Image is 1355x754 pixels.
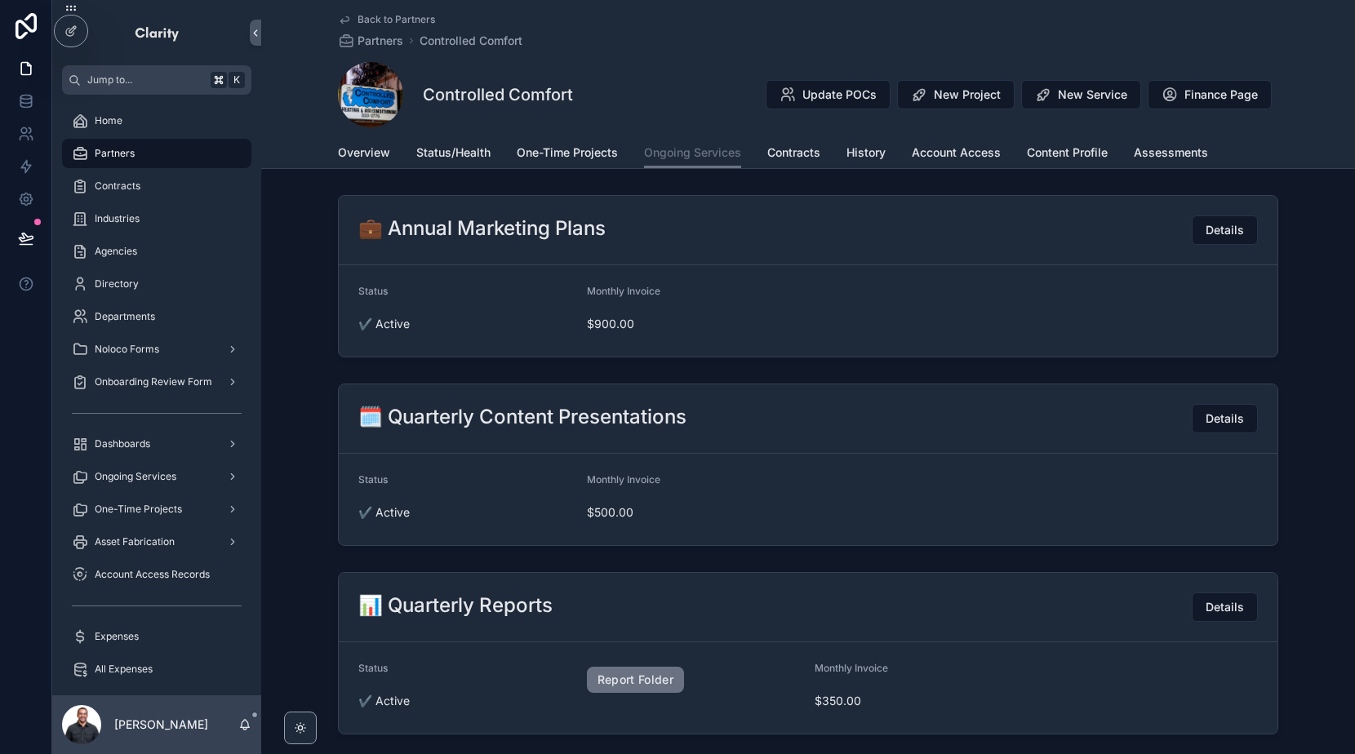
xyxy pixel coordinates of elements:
[358,33,403,49] span: Partners
[62,527,251,557] a: Asset Fabrication
[912,144,1001,161] span: Account Access
[767,144,820,161] span: Contracts
[802,86,877,103] span: Update POCs
[87,73,204,86] span: Jump to...
[338,138,390,171] a: Overview
[416,138,491,171] a: Status/Health
[766,80,891,109] button: Update POCs
[1027,144,1108,161] span: Content Profile
[62,429,251,459] a: Dashboards
[95,245,137,258] span: Agencies
[517,144,618,161] span: One-Time Projects
[95,568,210,581] span: Account Access Records
[338,13,435,26] a: Back to Partners
[416,144,491,161] span: Status/Health
[95,470,176,483] span: Ongoing Services
[1148,80,1272,109] button: Finance Page
[1134,138,1208,171] a: Assessments
[587,667,685,693] a: Report Folder
[358,285,388,297] span: Status
[644,144,741,161] span: Ongoing Services
[95,503,182,516] span: One-Time Projects
[423,83,573,106] h1: Controlled Comfort
[134,20,180,46] img: App logo
[358,404,686,430] h2: 🗓️ Quarterly Content Presentations
[912,138,1001,171] a: Account Access
[517,138,618,171] a: One-Time Projects
[934,86,1001,103] span: New Project
[358,215,606,242] h2: 💼 Annual Marketing Plans
[1184,86,1258,103] span: Finance Page
[1192,592,1258,622] button: Details
[358,504,574,521] span: ✔️ Active
[52,95,261,695] div: scrollable content
[846,138,886,171] a: History
[62,367,251,397] a: Onboarding Review Form
[95,663,153,676] span: All Expenses
[1206,222,1244,238] span: Details
[95,212,140,225] span: Industries
[62,302,251,331] a: Departments
[358,13,435,26] span: Back to Partners
[358,316,574,332] span: ✔️ Active
[62,139,251,168] a: Partners
[62,237,251,266] a: Agencies
[62,654,251,684] a: All Expenses
[1058,86,1127,103] span: New Service
[420,33,522,49] a: Controlled Comfort
[587,316,802,332] span: $900.00
[358,592,553,619] h2: 📊 Quarterly Reports
[95,343,159,356] span: Noloco Forms
[815,662,888,674] span: Monthly Invoice
[62,171,251,201] a: Contracts
[95,180,140,193] span: Contracts
[62,106,251,135] a: Home
[95,310,155,323] span: Departments
[230,73,243,86] span: K
[62,65,251,95] button: Jump to...K
[1192,404,1258,433] button: Details
[1134,144,1208,161] span: Assessments
[1192,215,1258,245] button: Details
[1021,80,1141,109] button: New Service
[587,504,802,521] span: $500.00
[62,622,251,651] a: Expenses
[62,462,251,491] a: Ongoing Services
[815,693,1030,709] span: $350.00
[95,535,175,548] span: Asset Fabrication
[338,144,390,161] span: Overview
[1206,410,1244,427] span: Details
[846,144,886,161] span: History
[95,375,212,388] span: Onboarding Review Form
[95,277,139,291] span: Directory
[338,33,403,49] a: Partners
[62,204,251,233] a: Industries
[1027,138,1108,171] a: Content Profile
[644,138,741,169] a: Ongoing Services
[1206,599,1244,615] span: Details
[767,138,820,171] a: Contracts
[62,560,251,589] a: Account Access Records
[358,662,388,674] span: Status
[62,335,251,364] a: Noloco Forms
[587,473,660,486] span: Monthly Invoice
[95,437,150,450] span: Dashboards
[358,473,388,486] span: Status
[95,147,135,160] span: Partners
[358,693,574,709] span: ✔️ Active
[62,495,251,524] a: One-Time Projects
[897,80,1015,109] button: New Project
[587,285,660,297] span: Monthly Invoice
[62,269,251,299] a: Directory
[114,716,208,733] p: [PERSON_NAME]
[95,630,139,643] span: Expenses
[95,114,122,127] span: Home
